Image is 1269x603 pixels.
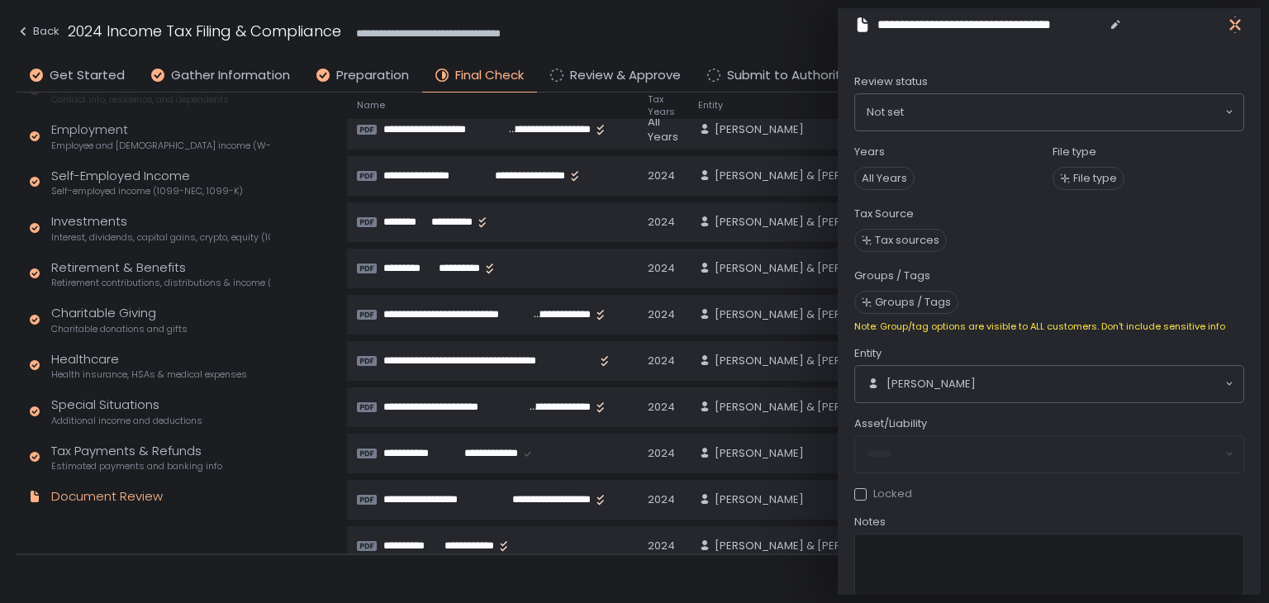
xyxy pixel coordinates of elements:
span: Tax sources [875,233,939,248]
span: All Years [854,167,915,190]
span: [PERSON_NAME] [715,446,804,461]
span: [PERSON_NAME] & [PERSON_NAME]. [PERSON_NAME] [715,215,1000,230]
input: Search for option [904,104,1224,121]
span: [PERSON_NAME] & [PERSON_NAME]. [PERSON_NAME] [715,261,1000,276]
span: Entity [698,99,723,112]
button: Back [17,20,59,47]
span: Submit to Authorities [727,66,858,85]
label: Groups / Tags [854,268,930,283]
span: Gather Information [171,66,290,85]
span: Interest, dividends, capital gains, crypto, equity (1099s, K-1s) [51,231,270,244]
div: Back [17,21,59,41]
div: Self-Employed Income [51,167,243,198]
span: Groups / Tags [875,295,951,310]
div: Search for option [855,366,1243,402]
span: Self-employed income (1099-NEC, 1099-K) [51,185,243,197]
span: Entity [854,346,882,361]
span: Review status [854,74,928,89]
span: [PERSON_NAME] & [PERSON_NAME]. [PERSON_NAME] [715,539,1000,553]
span: Get Started [50,66,125,85]
span: Asset/Liability [854,416,927,431]
span: Tax Years [648,93,678,118]
span: Additional income and deductions [51,415,202,427]
span: [PERSON_NAME] [715,122,804,137]
span: Review & Approve [570,66,681,85]
label: File type [1053,145,1096,159]
label: Years [854,145,885,159]
span: [PERSON_NAME] & [PERSON_NAME]. [PERSON_NAME] [715,307,1000,322]
span: [PERSON_NAME] [886,377,976,392]
span: [PERSON_NAME] & [PERSON_NAME]. [PERSON_NAME] [715,169,1000,183]
div: Retirement & Benefits [51,259,270,290]
div: Special Situations [51,396,202,427]
span: Preparation [336,66,409,85]
span: Not set [867,104,904,121]
span: Retirement contributions, distributions & income (1099-R, 5498) [51,277,270,289]
span: Health insurance, HSAs & medical expenses [51,368,247,381]
span: [PERSON_NAME] & [PERSON_NAME]. [PERSON_NAME] [715,400,1000,415]
div: Healthcare [51,350,247,382]
span: Employee and [DEMOGRAPHIC_DATA] income (W-2s) [51,140,270,152]
span: Notes [854,515,886,529]
span: [PERSON_NAME] [715,492,804,507]
span: Contact info, residence, and dependents [51,93,229,106]
span: Name [357,99,385,112]
div: Investments [51,212,270,244]
input: Search for option [976,376,1224,392]
h1: 2024 Income Tax Filing & Compliance [68,20,341,42]
div: Tax Payments & Refunds [51,442,222,473]
div: Document Review [51,487,163,506]
div: Note: Group/tag options are visible to ALL customers. Don't include sensitive info [854,320,1244,333]
span: Final Check [455,66,524,85]
div: Charitable Giving [51,304,188,335]
span: File type [1073,171,1117,186]
div: Search for option [855,94,1243,131]
span: [PERSON_NAME] & [PERSON_NAME]. [PERSON_NAME] [715,354,1000,368]
span: Estimated payments and banking info [51,460,222,472]
label: Tax Source [854,207,914,221]
div: Employment [51,121,270,152]
span: Charitable donations and gifts [51,323,188,335]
